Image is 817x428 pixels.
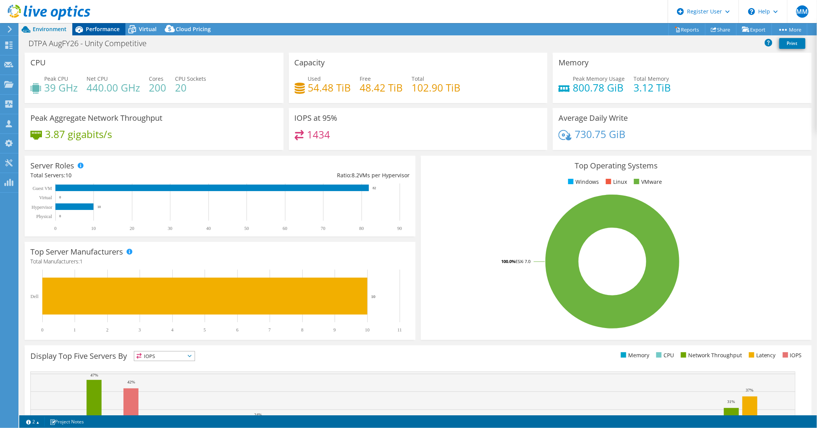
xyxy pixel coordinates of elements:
[359,226,364,231] text: 80
[573,75,625,82] span: Peak Memory Usage
[559,114,628,122] h3: Average Daily Write
[30,294,38,299] text: Dell
[268,327,271,333] text: 7
[30,114,162,122] h3: Peak Aggregate Network Throughput
[515,258,530,264] tspan: ESXi 7.0
[175,83,206,92] h4: 20
[90,373,98,377] text: 47%
[604,178,627,186] li: Linux
[301,327,303,333] text: 8
[203,327,206,333] text: 5
[747,351,776,360] li: Latency
[21,417,45,426] a: 2
[283,226,287,231] text: 60
[333,327,336,333] text: 9
[307,130,330,139] h4: 1434
[36,214,52,219] text: Physical
[427,162,806,170] h3: Top Operating Systems
[45,130,112,138] h4: 3.87 gigabits/s
[32,205,52,210] text: Hypervisor
[397,226,402,231] text: 90
[236,327,238,333] text: 6
[501,258,515,264] tspan: 100.0%
[138,327,141,333] text: 3
[365,327,370,333] text: 10
[779,38,805,49] a: Print
[149,83,166,92] h4: 200
[654,351,674,360] li: CPU
[206,226,211,231] text: 40
[566,178,599,186] li: Windows
[295,58,325,67] h3: Capacity
[360,75,371,82] span: Free
[412,83,461,92] h4: 102.90 TiB
[127,380,135,384] text: 42%
[41,327,43,333] text: 0
[87,83,140,92] h4: 440.00 GHz
[149,75,163,82] span: Cores
[80,258,83,265] span: 1
[748,8,755,15] svg: \n
[54,226,57,231] text: 0
[139,25,157,33] span: Virtual
[308,75,321,82] span: Used
[772,23,807,35] a: More
[33,25,67,33] span: Environment
[87,75,108,82] span: Net CPU
[575,130,625,138] h4: 730.75 GiB
[30,162,74,170] h3: Server Roles
[705,23,737,35] a: Share
[65,172,72,179] span: 10
[134,351,195,361] span: IOPS
[736,23,772,35] a: Export
[106,327,108,333] text: 2
[397,327,402,333] text: 11
[171,327,173,333] text: 4
[360,83,403,92] h4: 48.42 TiB
[33,186,52,191] text: Guest VM
[130,226,134,231] text: 20
[86,25,120,33] span: Performance
[634,83,671,92] h4: 3.12 TiB
[679,351,742,360] li: Network Throughput
[632,178,662,186] li: VMware
[559,58,589,67] h3: Memory
[59,214,61,218] text: 0
[175,75,206,82] span: CPU Sockets
[176,25,211,33] span: Cloud Pricing
[573,83,625,92] h4: 800.78 GiB
[321,226,325,231] text: 70
[746,388,754,392] text: 37%
[73,327,76,333] text: 1
[619,351,649,360] li: Memory
[30,58,46,67] h3: CPU
[59,195,61,199] text: 0
[91,226,96,231] text: 10
[796,5,809,18] span: MM
[295,114,338,122] h3: IOPS at 95%
[669,23,705,35] a: Reports
[44,417,89,426] a: Project Notes
[781,351,802,360] li: IOPS
[244,226,249,231] text: 50
[30,257,410,266] h4: Total Manufacturers:
[727,399,735,404] text: 31%
[308,83,351,92] h4: 54.48 TiB
[44,75,68,82] span: Peak CPU
[220,171,410,180] div: Ratio: VMs per Hypervisor
[373,186,376,190] text: 82
[371,294,376,299] text: 10
[168,226,172,231] text: 30
[39,195,52,200] text: Virtual
[97,205,101,209] text: 10
[634,75,669,82] span: Total Memory
[254,412,262,417] text: 24%
[44,83,78,92] h4: 39 GHz
[412,75,425,82] span: Total
[25,39,158,48] h1: DTPA AugFY26 - Unity Competitive
[30,248,123,256] h3: Top Server Manufacturers
[352,172,359,179] span: 8.2
[30,171,220,180] div: Total Servers:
